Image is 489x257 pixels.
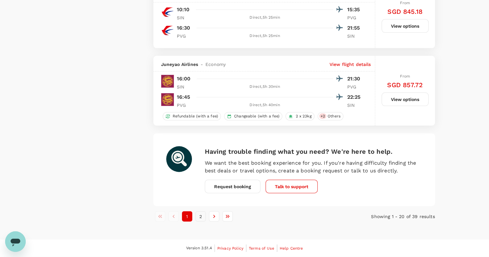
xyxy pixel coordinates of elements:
button: Request booking [205,180,260,193]
p: Showing 1 - 20 of 39 results [341,213,435,220]
img: MU [161,24,174,37]
div: Direct , 5h 30min [197,84,333,90]
div: +2Others [318,112,343,121]
p: 16:45 [177,93,190,101]
img: HO [161,93,174,106]
p: 16:30 [177,24,190,32]
a: Help Centre [280,245,303,252]
span: + 2 [319,114,326,119]
a: Terms of Use [249,245,274,252]
button: Go to next page [209,211,219,222]
span: - [198,61,205,68]
div: Refundable (with a fee) [163,112,221,121]
span: Privacy Policy [217,246,243,251]
p: We want the best booking experience for you. If you're having difficulty finding the best deals o... [205,159,422,175]
a: Privacy Policy [217,245,243,252]
p: 10:10 [177,6,190,14]
p: View flight details [330,61,371,68]
p: PVG [177,102,193,108]
span: Economy [205,61,226,68]
div: Direct , 5h 25min [197,14,333,21]
span: Juneyao Airlines [161,61,198,68]
iframe: Button to launch messaging window [5,231,26,252]
span: From [400,74,410,78]
img: HO [161,75,174,88]
p: SIN [347,102,363,108]
p: 22:25 [347,93,363,101]
div: Direct , 5h 25min [197,33,333,39]
span: Version 3.51.4 [186,245,212,252]
h6: SGD 845.18 [387,6,422,17]
button: View options [382,19,429,33]
span: Changeable (with a fee) [231,114,282,119]
nav: pagination navigation [153,211,341,222]
button: page 1 [182,211,192,222]
p: PVG [177,33,193,39]
p: 15:35 [347,6,363,14]
span: Help Centre [280,246,303,251]
span: From [400,1,410,5]
p: PVG [347,14,363,21]
h6: SGD 857.72 [387,80,423,90]
h6: Having trouble finding what you need? We're here to help. [205,146,422,157]
p: SIN [177,14,193,21]
button: View options [382,93,429,106]
img: MU [161,6,174,19]
button: Talk to support [266,180,318,193]
p: SIN [177,84,193,90]
p: PVG [347,84,363,90]
div: Direct , 5h 40min [197,102,333,108]
span: 2 x 23kg [293,114,314,119]
button: Go to page 2 [195,211,206,222]
p: 16:00 [177,75,191,83]
span: Others [325,114,343,119]
span: Refundable (with a fee) [170,114,221,119]
button: Go to last page [222,211,233,222]
p: 21:30 [347,75,363,83]
span: Terms of Use [249,246,274,251]
p: 21:55 [347,24,363,32]
div: Changeable (with a fee) [224,112,282,121]
p: SIN [347,33,363,39]
div: 2 x 23kg [285,112,314,121]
